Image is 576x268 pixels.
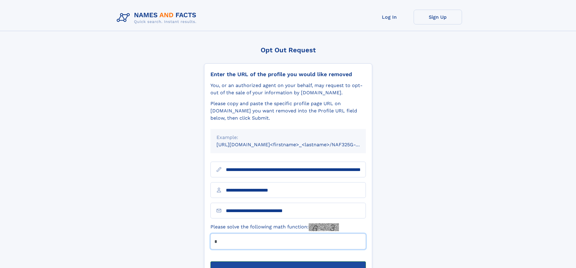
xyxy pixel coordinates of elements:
img: Logo Names and Facts [114,10,201,26]
label: Please solve the following math function: [210,223,339,231]
small: [URL][DOMAIN_NAME]<firstname>_<lastname>/NAF325G-xxxxxxxx [216,142,377,147]
a: Sign Up [414,10,462,24]
div: Please copy and paste the specific profile page URL on [DOMAIN_NAME] you want removed into the Pr... [210,100,366,122]
div: Example: [216,134,360,141]
div: You, or an authorized agent on your behalf, may request to opt-out of the sale of your informatio... [210,82,366,96]
div: Opt Out Request [204,46,372,54]
div: Enter the URL of the profile you would like removed [210,71,366,78]
a: Log In [365,10,414,24]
